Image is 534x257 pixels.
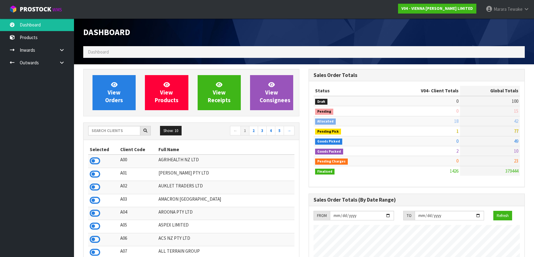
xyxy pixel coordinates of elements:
[119,233,157,246] td: A06
[514,148,518,154] span: 10
[315,129,341,135] span: Pending Pick
[249,126,258,136] a: 2
[9,5,17,13] img: cube-alt.png
[514,118,518,124] span: 42
[315,159,348,165] span: Pending Charges
[105,81,123,104] span: View Orders
[450,168,458,174] span: 1426
[315,109,333,115] span: Pending
[314,211,330,221] div: FROM
[403,211,415,221] div: TO
[260,81,290,104] span: View Consignees
[88,145,119,155] th: Selected
[505,168,518,174] span: 379444
[401,6,473,11] strong: V04 - VIENNA [PERSON_NAME] LIMITED
[507,6,523,12] span: Tewake
[157,145,294,155] th: Full Name
[315,149,343,155] span: Goods Packed
[456,108,458,114] span: 0
[456,128,458,134] span: 1
[514,158,518,164] span: 23
[20,5,51,13] span: ProStock
[258,126,267,136] a: 3
[514,128,518,134] span: 77
[198,75,241,110] a: ViewReceipts
[157,155,294,168] td: AGRIHEALTH NZ LTD
[315,118,336,125] span: Allocated
[208,81,231,104] span: View Receipts
[315,99,327,105] span: Draft
[52,7,62,13] small: WMS
[460,86,520,96] th: Global Totals
[456,158,458,164] span: 0
[250,75,293,110] a: ViewConsignees
[514,108,518,114] span: 15
[157,220,294,233] td: ASPEX LIMITED
[196,126,295,137] nav: Page navigation
[119,181,157,194] td: A02
[514,138,518,144] span: 49
[456,148,458,154] span: 2
[119,194,157,207] td: A03
[157,194,294,207] td: AMACRON [GEOGRAPHIC_DATA]
[155,81,179,104] span: View Products
[284,126,294,136] a: →
[314,72,520,78] h3: Sales Order Totals
[512,98,518,104] span: 100
[119,220,157,233] td: A05
[119,168,157,181] td: A01
[230,126,241,136] a: ←
[456,98,458,104] span: 0
[314,86,382,96] th: Status
[157,181,294,194] td: AUKLET TRADERS LTD
[119,145,157,155] th: Client Code
[456,138,458,144] span: 0
[421,88,428,94] span: V04
[382,86,460,96] th: - Client Totals
[240,126,249,136] a: 1
[119,207,157,220] td: A04
[145,75,188,110] a: ViewProducts
[266,126,275,136] a: 4
[119,155,157,168] td: A00
[315,169,335,175] span: Finalised
[315,139,342,145] span: Goods Picked
[275,126,284,136] a: 5
[454,118,458,124] span: 18
[157,233,294,246] td: ACS NZ PTY LTD
[493,211,512,221] button: Refresh
[314,197,520,203] h3: Sales Order Totals (By Date Range)
[157,207,294,220] td: AROONA PTY LTD
[92,75,136,110] a: ViewOrders
[88,126,140,135] input: Search clients
[88,49,109,55] span: Dashboard
[160,126,182,136] button: Show: 10
[83,27,130,38] span: Dashboard
[494,6,507,12] span: Marara
[157,168,294,181] td: [PERSON_NAME] PTY LTD
[398,4,476,14] a: V04 - VIENNA [PERSON_NAME] LIMITED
